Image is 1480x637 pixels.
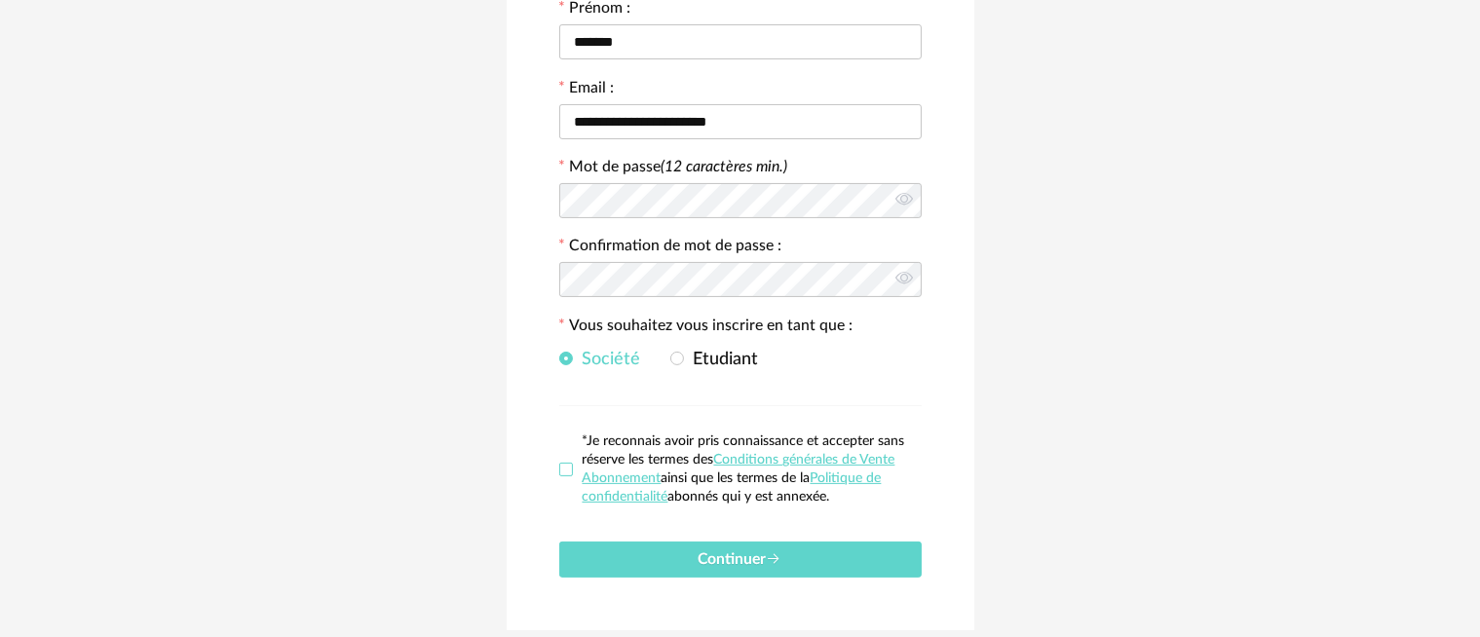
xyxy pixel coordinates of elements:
span: *Je reconnais avoir pris connaissance et accepter sans réserve les termes des ainsi que les terme... [583,434,905,504]
a: Conditions générales de Vente Abonnement [583,453,895,485]
button: Continuer [559,542,922,578]
a: Politique de confidentialité [583,471,882,504]
label: Mot de passe [570,159,788,174]
span: Etudiant [684,351,759,368]
label: Email : [559,81,615,100]
label: Confirmation de mot de passe : [559,239,782,258]
span: Société [573,351,641,368]
span: Continuer [699,551,782,567]
label: Vous souhaitez vous inscrire en tant que : [559,318,854,338]
label: Prénom : [559,1,631,20]
i: (12 caractères min.) [662,159,788,174]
